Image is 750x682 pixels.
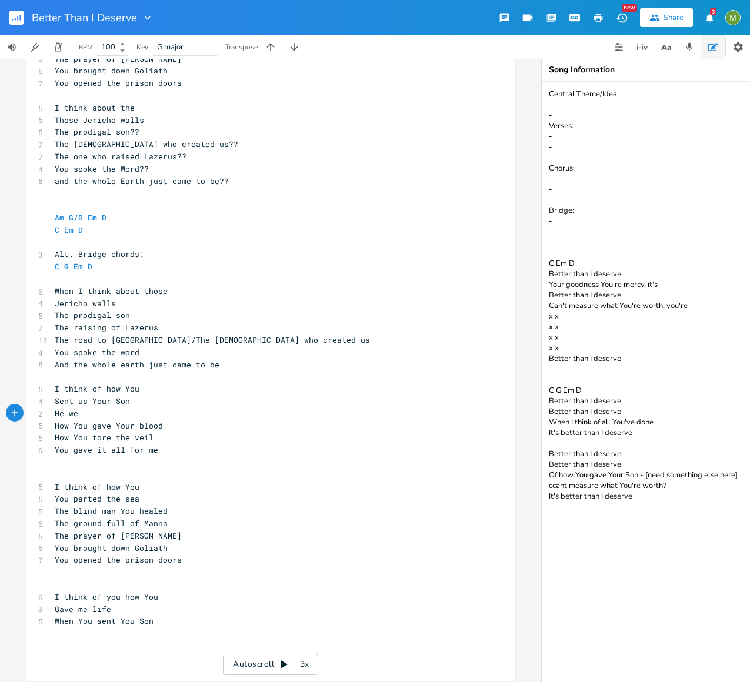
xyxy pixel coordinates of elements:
[32,12,137,23] span: Better Than I Deserve
[88,261,92,272] span: D
[55,591,158,602] span: I think of you how You
[55,408,78,419] span: He we
[157,42,184,52] span: G major
[55,482,139,492] span: I think of how You
[55,506,168,516] span: The blind man You healed
[55,225,59,235] span: C
[74,261,83,272] span: Em
[55,554,182,565] span: You opened the prison doors
[55,115,144,125] span: Those Jericho walls
[55,335,370,345] span: The road to [GEOGRAPHIC_DATA]/The [DEMOGRAPHIC_DATA] who created us
[55,139,238,149] span: The [DEMOGRAPHIC_DATA] who created us??
[55,616,154,626] span: When You sent You Son
[55,102,135,113] span: I think about the
[225,44,258,51] div: Transpose
[55,78,182,88] span: You opened the prison doors
[664,12,684,23] div: Share
[55,286,168,296] span: When I think about those
[55,126,139,137] span: The prodigal son??
[55,176,229,186] span: and the whole Earth just came to be??
[55,396,130,406] span: Sent us Your Son
[55,322,158,333] span: The raising of Lazerus
[55,151,186,162] span: The one who raised Lazerus??
[55,493,139,504] span: You parted the sea
[55,65,168,76] span: You brought down Goliath
[79,44,92,51] div: BPM
[610,7,634,28] button: New
[64,225,74,235] span: Em
[55,298,116,309] span: Jericho walls
[55,383,139,394] span: I think of how You
[55,518,168,529] span: The ground full of Manna
[64,261,69,272] span: G
[136,44,148,51] div: Key
[710,8,716,15] div: 3
[55,420,163,431] span: How You gave Your blood
[69,212,83,223] span: G/B
[78,225,83,235] span: D
[55,530,182,541] span: The prayer of [PERSON_NAME]
[55,249,144,259] span: Alt. Bridge chords:
[55,347,139,357] span: You spoke the word
[102,212,106,223] span: D
[55,444,158,455] span: You gave it all for me
[55,261,59,272] span: C
[55,212,64,223] span: Am
[55,543,168,553] span: You brought down Goliath
[55,359,219,370] span: And the whole earth just came to be
[55,432,154,443] span: How You tore the veil
[55,54,182,64] span: The prayer of [PERSON_NAME]
[622,4,637,12] div: New
[640,8,693,27] button: Share
[55,163,149,174] span: You spoke the Word??
[88,212,97,223] span: Em
[55,604,111,614] span: Gave me life
[223,654,318,675] div: Autoscroll
[55,310,130,320] span: The prodigal son
[698,7,721,28] button: 3
[294,654,315,675] div: 3x
[725,10,741,25] img: Mik Sivak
